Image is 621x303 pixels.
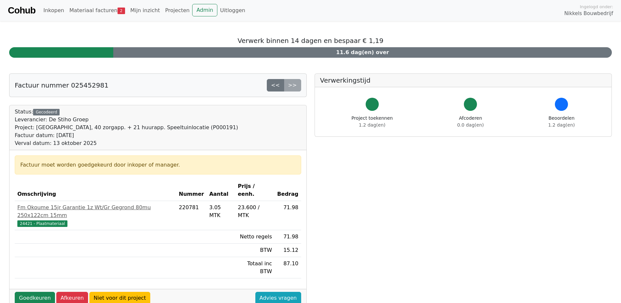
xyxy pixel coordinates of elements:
div: Beoordelen [548,115,575,129]
td: 71.98 [275,201,301,230]
td: 71.98 [275,230,301,244]
span: 1.2 dag(en) [359,122,385,128]
a: Mijn inzicht [128,4,163,17]
span: 2 [118,8,125,14]
span: 24421 - Plaatmateriaal [17,220,67,227]
td: Totaal inc BTW [235,257,275,278]
td: 15.12 [275,244,301,257]
div: 3.05 MTK [209,204,232,219]
span: 1.2 dag(en) [548,122,575,128]
th: Nummer [176,180,207,201]
a: Uitloggen [217,4,248,17]
a: Projecten [162,4,192,17]
a: Cohub [8,3,35,18]
th: Omschrijving [15,180,176,201]
div: Status: [15,108,238,147]
span: Ingelogd onder: [580,4,613,10]
th: Aantal [207,180,235,201]
div: Project: [GEOGRAPHIC_DATA], 40 zorgapp. + 21 huurapp. Speeltuinlocatie (P000191) [15,124,238,131]
div: Gecodeerd [33,109,60,115]
a: Fm Okoume 15jr Garantie 1z Wt/Gr Gegrond 80mu 250x122cm 15mm24421 - Plaatmateriaal [17,204,174,227]
th: Prijs / eenh. [235,180,275,201]
td: BTW [235,244,275,257]
a: << [267,79,284,91]
a: Admin [192,4,217,16]
span: 0.0 dag(en) [457,122,484,128]
div: Fm Okoume 15jr Garantie 1z Wt/Gr Gegrond 80mu 250x122cm 15mm [17,204,174,219]
h5: Factuur nummer 025452981 [15,81,108,89]
div: Factuur datum: [DATE] [15,131,238,139]
h5: Verwerk binnen 14 dagen en bespaar € 1,19 [9,37,612,45]
a: Inkopen [41,4,66,17]
div: Verval datum: 13 oktober 2025 [15,139,238,147]
a: Materiaal facturen2 [67,4,128,17]
th: Bedrag [275,180,301,201]
td: Netto regels [235,230,275,244]
div: Leverancier: De Stiho Groep [15,116,238,124]
div: 23.600 / MTK [238,204,272,219]
span: Nikkels Bouwbedrijf [564,10,613,17]
div: 11.6 dag(en) over [113,47,612,58]
div: Factuur moet worden goedgekeurd door inkoper of manager. [20,161,296,169]
div: Afcoderen [457,115,484,129]
td: 220781 [176,201,207,230]
h5: Verwerkingstijd [320,76,607,84]
div: Project toekennen [352,115,393,129]
td: 87.10 [275,257,301,278]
